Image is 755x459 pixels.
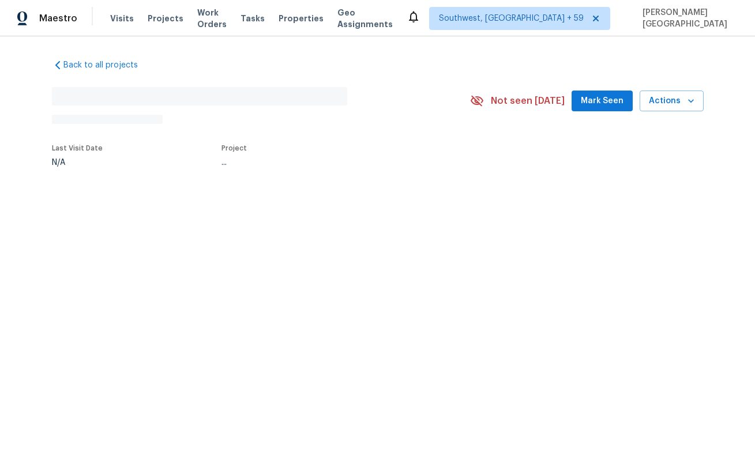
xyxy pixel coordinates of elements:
[148,13,183,24] span: Projects
[52,159,103,167] div: N/A
[279,13,324,24] span: Properties
[572,91,633,112] button: Mark Seen
[52,145,103,152] span: Last Visit Date
[640,91,704,112] button: Actions
[39,13,77,24] span: Maestro
[581,94,623,108] span: Mark Seen
[221,145,247,152] span: Project
[52,59,163,71] a: Back to all projects
[241,14,265,22] span: Tasks
[439,13,584,24] span: Southwest, [GEOGRAPHIC_DATA] + 59
[197,7,227,30] span: Work Orders
[221,159,443,167] div: ...
[491,95,565,107] span: Not seen [DATE]
[649,94,694,108] span: Actions
[110,13,134,24] span: Visits
[337,7,393,30] span: Geo Assignments
[638,7,738,30] span: [PERSON_NAME][GEOGRAPHIC_DATA]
